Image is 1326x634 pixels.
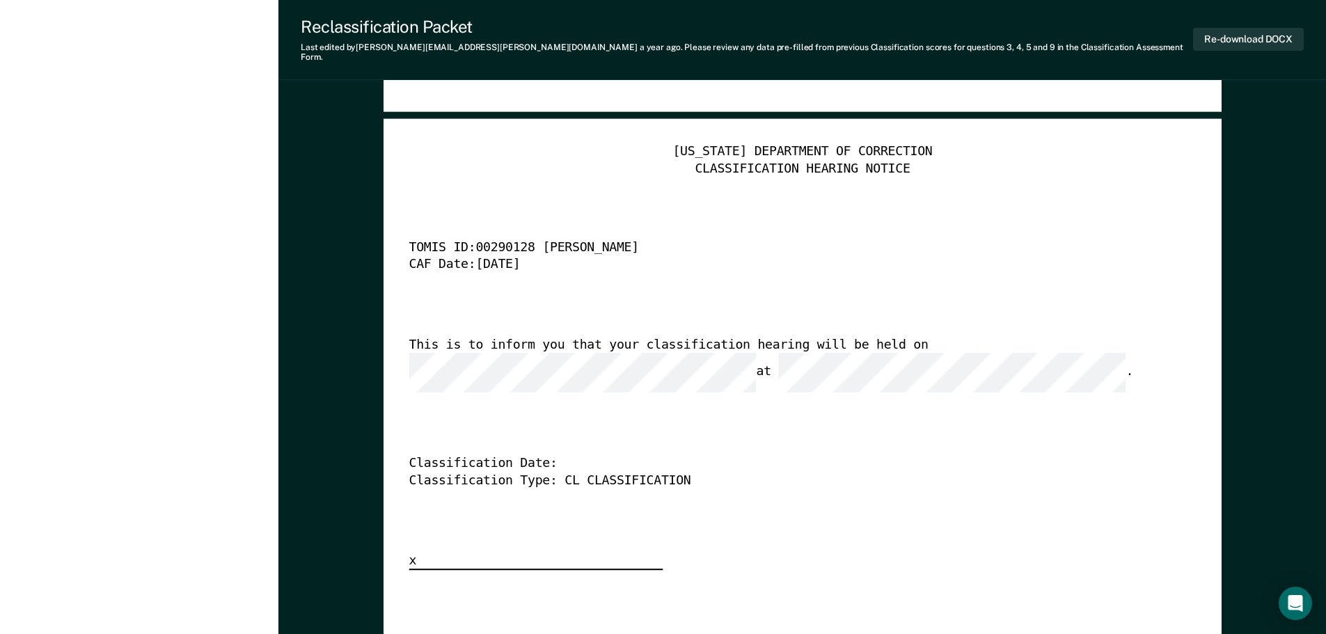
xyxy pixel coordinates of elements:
[301,17,1193,37] div: Reclassification Packet
[409,257,1156,274] div: CAF Date: [DATE]
[409,473,1156,489] div: Classification Type: CL CLASSIFICATION
[409,144,1196,161] div: [US_STATE] DEPARTMENT OF CORRECTION
[409,241,1156,257] div: TOMIS ID: 00290128 [PERSON_NAME]
[301,42,1193,63] div: Last edited by [PERSON_NAME][EMAIL_ADDRESS][PERSON_NAME][DOMAIN_NAME] . Please review any data pr...
[409,456,1156,473] div: Classification Date:
[973,64,1064,81] div: 6 or Less
[409,161,1196,177] div: CLASSIFICATION HEARING NOTICE
[1279,587,1312,620] div: Open Intercom Messenger
[640,42,681,52] span: a year ago
[1193,28,1304,51] button: Re-download DOCX
[409,553,663,571] div: x
[409,337,1156,393] div: This is to inform you that your classification hearing will be held on at .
